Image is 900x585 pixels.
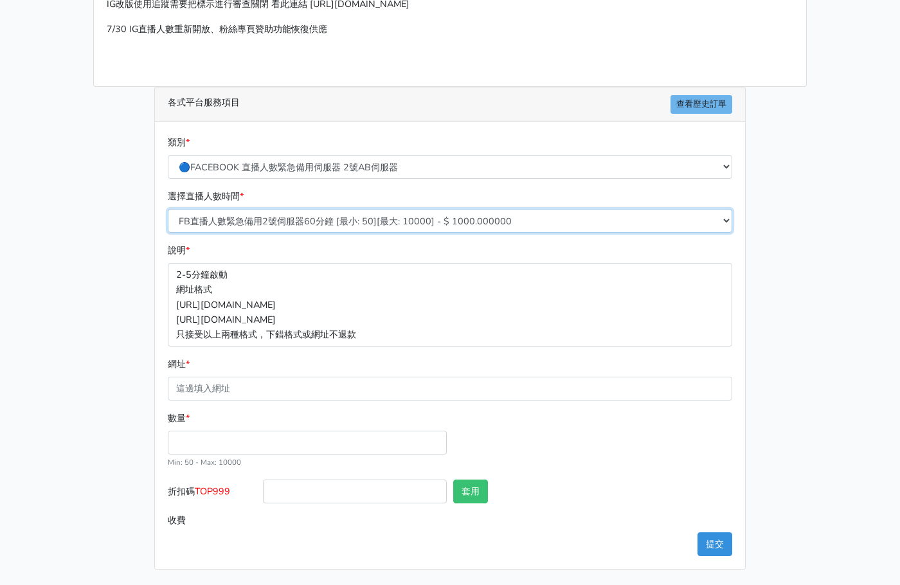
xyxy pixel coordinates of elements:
label: 選擇直播人數時間 [168,189,244,204]
div: 各式平台服務項目 [155,87,745,122]
small: Min: 50 - Max: 10000 [168,457,241,467]
label: 網址 [168,357,190,372]
a: 查看歷史訂單 [670,95,732,114]
p: 7/30 IG直播人數重新開放、粉絲專頁贊助功能恢復供應 [107,22,793,37]
input: 這邊填入網址 [168,377,732,401]
label: 說明 [168,243,190,258]
label: 收費 [165,509,260,532]
label: 類別 [168,135,190,150]
span: TOP999 [195,485,230,498]
p: 2-5分鐘啟動 網址格式 [URL][DOMAIN_NAME] [URL][DOMAIN_NAME] 只接受以上兩種格式，下錯格式或網址不退款 [168,263,732,346]
button: 套用 [453,480,488,503]
label: 折扣碼 [165,480,260,509]
button: 提交 [697,532,732,556]
label: 數量 [168,411,190,426]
